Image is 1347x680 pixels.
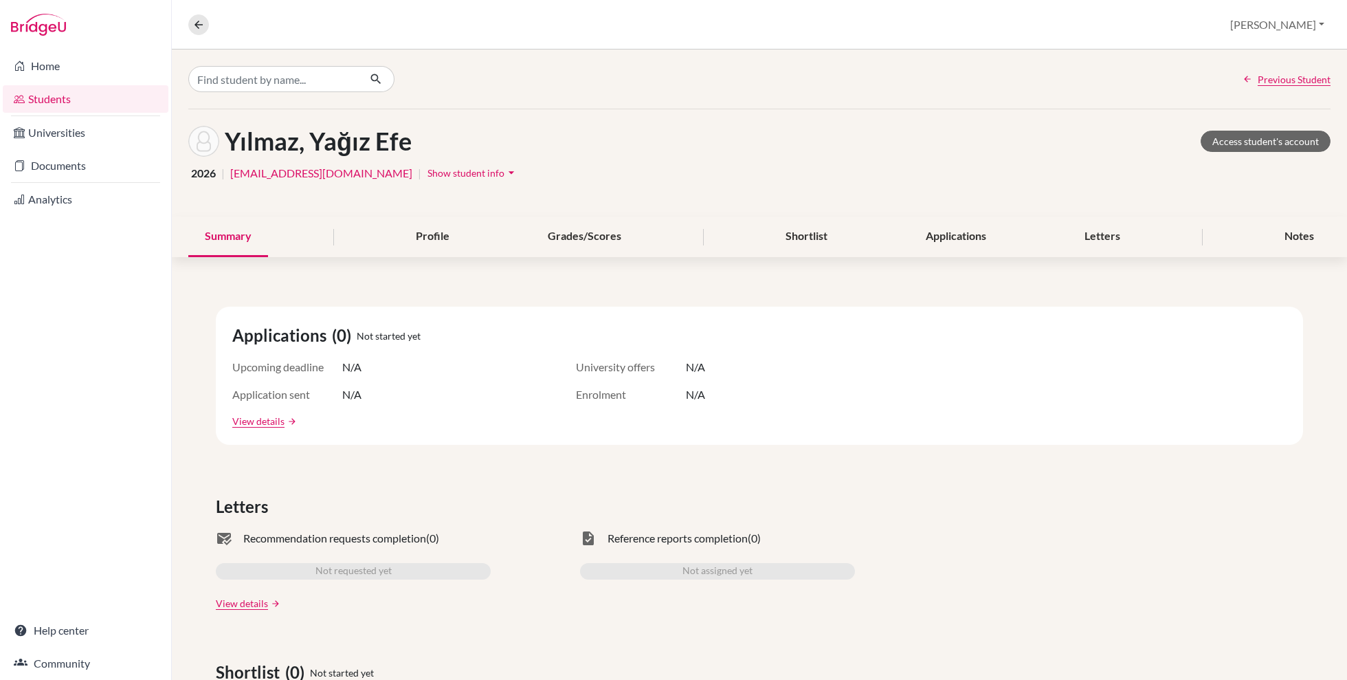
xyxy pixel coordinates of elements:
div: Profile [399,217,466,257]
span: Upcoming deadline [232,359,342,375]
span: Not started yet [310,666,374,680]
img: Bridge-U [11,14,66,36]
span: Not assigned yet [682,563,753,580]
div: Summary [188,217,268,257]
a: Home [3,52,168,80]
span: (0) [748,530,761,547]
img: Yağız Efe Yılmaz's avatar [188,126,219,157]
div: Shortlist [769,217,844,257]
div: Grades/Scores [531,217,638,257]
a: Previous Student [1243,72,1331,87]
span: N/A [686,359,705,375]
div: Letters [1068,217,1137,257]
div: Applications [909,217,1003,257]
a: View details [216,596,268,611]
span: University offers [576,359,686,375]
span: Application sent [232,386,342,403]
span: 2026 [191,165,216,182]
span: Applications [232,323,332,348]
span: N/A [686,386,705,403]
span: Letters [216,494,274,519]
span: (0) [426,530,439,547]
span: mark_email_read [216,530,232,547]
span: N/A [342,386,361,403]
span: Not requested yet [315,563,392,580]
span: | [221,165,225,182]
a: arrow_forward [268,599,280,608]
input: Find student by name... [188,66,359,92]
span: (0) [332,323,357,348]
a: Help center [3,617,168,644]
h1: Yılmaz, Yağız Efe [225,127,412,156]
span: task [580,530,597,547]
i: arrow_drop_down [504,166,518,179]
a: Students [3,85,168,113]
a: Community [3,650,168,677]
a: View details [232,414,285,428]
span: | [418,165,421,182]
span: Recommendation requests completion [243,530,426,547]
div: Notes [1268,217,1331,257]
span: Reference reports completion [608,530,748,547]
a: arrow_forward [285,417,297,426]
button: Show student infoarrow_drop_down [427,162,519,184]
a: Analytics [3,186,168,213]
span: Not started yet [357,329,421,343]
span: Show student info [427,167,504,179]
span: Previous Student [1258,72,1331,87]
a: Universities [3,119,168,146]
span: N/A [342,359,361,375]
span: Enrolment [576,386,686,403]
button: [PERSON_NAME] [1224,12,1331,38]
a: Documents [3,152,168,179]
a: Access student's account [1201,131,1331,152]
a: [EMAIL_ADDRESS][DOMAIN_NAME] [230,165,412,182]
